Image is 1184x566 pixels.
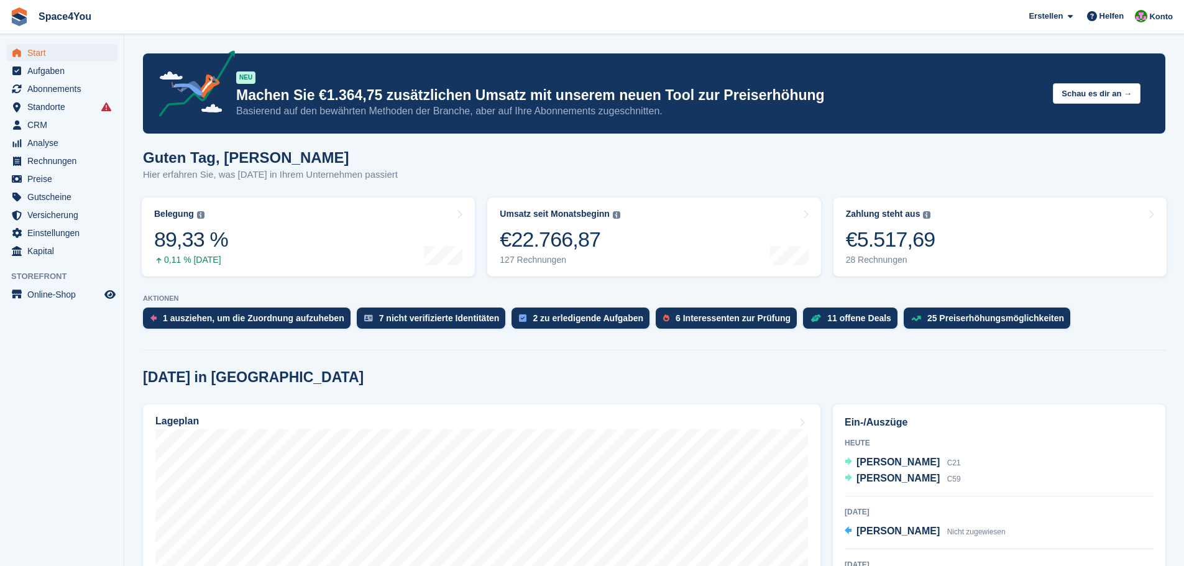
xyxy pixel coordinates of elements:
a: menu [6,170,117,188]
span: Erstellen [1029,10,1063,22]
div: Umsatz seit Monatsbeginn [500,209,610,219]
span: Kapital [27,242,102,260]
a: [PERSON_NAME] C21 [845,455,961,471]
span: Gutscheine [27,188,102,206]
img: price-adjustments-announcement-icon-8257ccfd72463d97f412b2fc003d46551f7dbcb40ab6d574587a9cd5c0d94... [149,50,236,121]
a: menu [6,44,117,62]
p: AKTIONEN [143,294,1165,303]
span: Konto [1149,11,1173,23]
img: verify_identity-adf6edd0f0f0b5bbfe63781bf79b02c33cf7c696d77639b501bdc392416b5a36.svg [364,314,373,322]
span: [PERSON_NAME] [856,473,940,483]
p: Machen Sie €1.364,75 zusätzlichen Umsatz mit unserem neuen Tool zur Preiserhöhung [236,86,1043,104]
a: menu [6,224,117,242]
a: Space4You [34,6,96,27]
div: 1 ausziehen, um die Zuordnung aufzuheben [163,313,344,323]
a: 11 offene Deals [803,308,904,335]
span: Aufgaben [27,62,102,80]
a: menu [6,152,117,170]
h2: [DATE] in [GEOGRAPHIC_DATA] [143,369,364,386]
span: [PERSON_NAME] [856,457,940,467]
div: 2 zu erledigende Aufgaben [533,313,643,323]
div: 11 offene Deals [827,313,891,323]
img: icon-info-grey-7440780725fd019a000dd9b08b2336e03edf1995a4989e88bcd33f0948082b44.svg [197,211,204,219]
a: menu [6,188,117,206]
div: [DATE] [845,506,1154,518]
div: 7 nicht verifizierte Identitäten [379,313,500,323]
i: Es sind Fehler bei der Synchronisierung von Smart-Einträgen aufgetreten [101,102,111,112]
a: 2 zu erledigende Aufgaben [512,308,656,335]
img: move_outs_to_deallocate_icon-f764333ba52eb49d3ac5e1228854f67142a1ed5810a6f6cc68b1a99e826820c5.svg [150,314,157,322]
a: menu [6,206,117,224]
a: menu [6,62,117,80]
h2: Ein-/Auszüge [845,415,1154,430]
div: 25 Preiserhöhungsmöglichkeiten [927,313,1064,323]
a: Zahlung steht aus €5.517,69 28 Rechnungen [833,198,1167,276]
a: 6 Interessenten zur Prüfung [656,308,803,335]
div: 0,11 % [DATE] [154,255,228,265]
h2: Lageplan [155,416,199,427]
a: Umsatz seit Monatsbeginn €22.766,87 127 Rechnungen [487,198,820,276]
span: Start [27,44,102,62]
div: Zahlung steht aus [846,209,920,219]
span: C21 [947,459,961,467]
span: [PERSON_NAME] [856,526,940,536]
span: Preise [27,170,102,188]
span: Rechnungen [27,152,102,170]
div: €22.766,87 [500,227,620,252]
a: [PERSON_NAME] Nicht zugewiesen [845,524,1006,540]
a: 7 nicht verifizierte Identitäten [357,308,512,335]
a: menu [6,242,117,260]
a: Belegung 89,33 % 0,11 % [DATE] [142,198,475,276]
div: €5.517,69 [846,227,935,252]
span: Einstellungen [27,224,102,242]
img: prospect-51fa495bee0391a8d652442698ab0144808aea92771e9ea1ae160a38d050c398.svg [663,314,669,322]
img: icon-info-grey-7440780725fd019a000dd9b08b2336e03edf1995a4989e88bcd33f0948082b44.svg [613,211,620,219]
span: Nicht zugewiesen [947,527,1006,536]
span: Analyse [27,134,102,152]
div: 6 Interessenten zur Prüfung [676,313,791,323]
a: menu [6,134,117,152]
img: icon-info-grey-7440780725fd019a000dd9b08b2336e03edf1995a4989e88bcd33f0948082b44.svg [923,211,930,219]
a: 1 ausziehen, um die Zuordnung aufzuheben [143,308,357,335]
p: Basierend auf den bewährten Methoden der Branche, aber auf Ihre Abonnements zugeschnitten. [236,104,1043,118]
a: menu [6,116,117,134]
p: Hier erfahren Sie, was [DATE] in Ihrem Unternehmen passiert [143,168,398,182]
a: Vorschau-Shop [103,287,117,302]
span: C59 [947,475,961,483]
img: deal-1b604bf984904fb50ccaf53a9ad4b4a5d6e5aea283cecdc64d6e3604feb123c2.svg [810,314,821,322]
span: Storefront [11,270,124,283]
img: Luca-André Talhoff [1135,10,1147,22]
span: Standorte [27,98,102,116]
div: NEU [236,71,255,84]
span: Versicherung [27,206,102,224]
div: 89,33 % [154,227,228,252]
div: 127 Rechnungen [500,255,620,265]
a: menu [6,80,117,98]
a: 25 Preiserhöhungsmöglichkeiten [904,308,1076,335]
span: Abonnements [27,80,102,98]
span: Helfen [1099,10,1124,22]
a: menu [6,98,117,116]
button: Schau es dir an → [1053,83,1140,104]
div: Heute [845,437,1154,449]
a: Speisekarte [6,286,117,303]
a: [PERSON_NAME] C59 [845,471,961,487]
h1: Guten Tag, [PERSON_NAME] [143,149,398,166]
div: Belegung [154,209,194,219]
div: 28 Rechnungen [846,255,935,265]
span: CRM [27,116,102,134]
span: Online-Shop [27,286,102,303]
img: stora-icon-8386f47178a22dfd0bd8f6a31ec36ba5ce8667c1dd55bd0f319d3a0aa187defe.svg [10,7,29,26]
img: task-75834270c22a3079a89374b754ae025e5fb1db73e45f91037f5363f120a921f8.svg [519,314,526,322]
img: price_increase_opportunities-93ffe204e8149a01c8c9dc8f82e8f89637d9d84a8eef4429ea346261dce0b2c0.svg [911,316,921,321]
